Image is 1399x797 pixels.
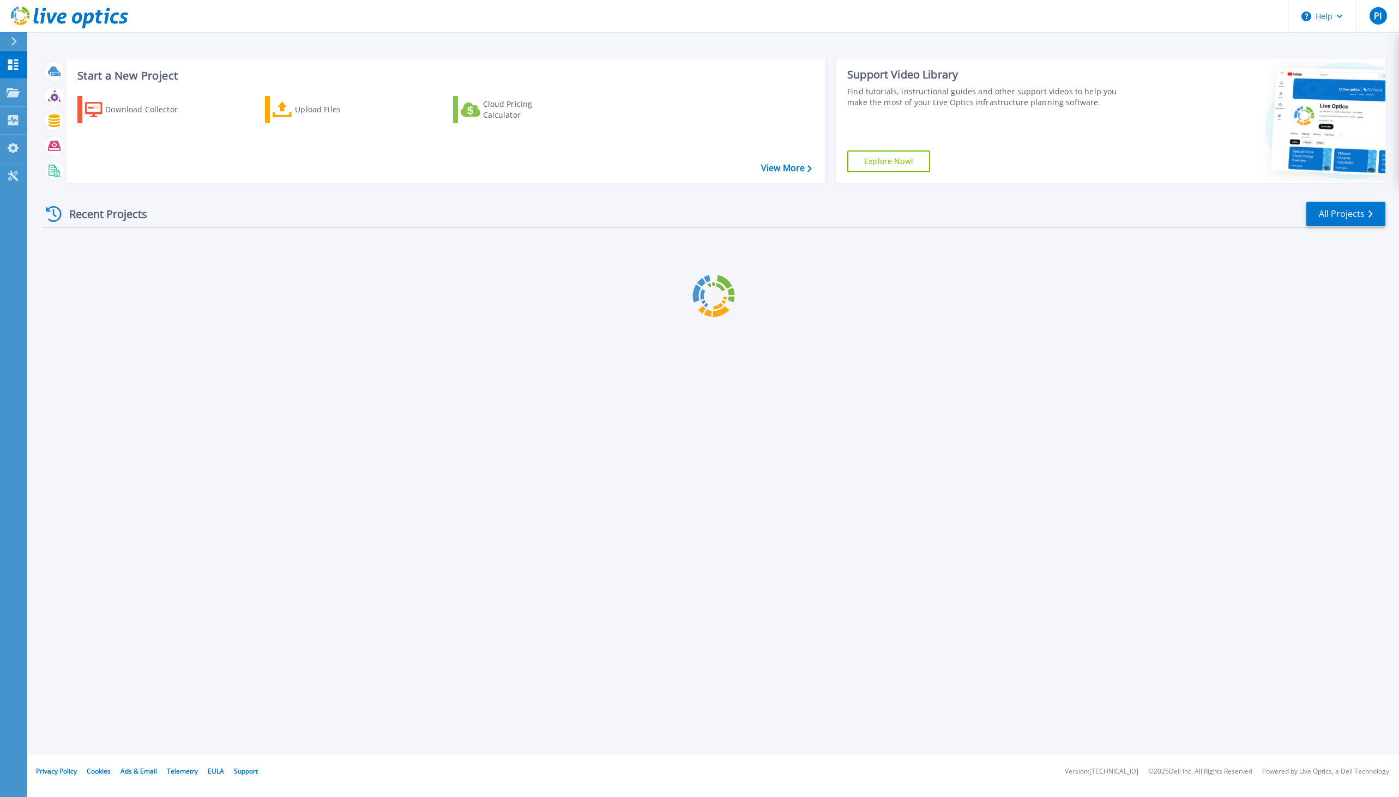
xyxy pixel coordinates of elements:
[87,766,111,776] a: Cookies
[295,99,382,120] div: Upload Files
[483,99,570,120] div: Cloud Pricing Calculator
[265,96,387,123] a: Upload Files
[42,201,162,227] div: Recent Projects
[1374,11,1382,20] span: PI
[1262,768,1389,775] li: Powered by Live Optics, a Dell Technology
[761,163,812,173] a: View More
[105,99,192,120] div: Download Collector
[77,70,811,82] h3: Start a New Project
[77,96,199,123] a: Download Collector
[453,96,575,123] a: Cloud Pricing Calculator
[36,766,77,776] a: Privacy Policy
[1148,768,1252,775] li: © 2025 Dell Inc. All Rights Reserved
[120,766,157,776] a: Ads & Email
[1065,768,1138,775] li: Version: [TECHNICAL_ID]
[847,68,1131,82] div: Support Video Library
[234,766,258,776] a: Support
[1306,202,1385,226] a: All Projects
[167,766,198,776] a: Telemetry
[847,86,1131,108] div: Find tutorials, instructional guides and other support videos to help you make the most of your L...
[847,150,930,172] a: Explore Now!
[208,766,224,776] a: EULA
